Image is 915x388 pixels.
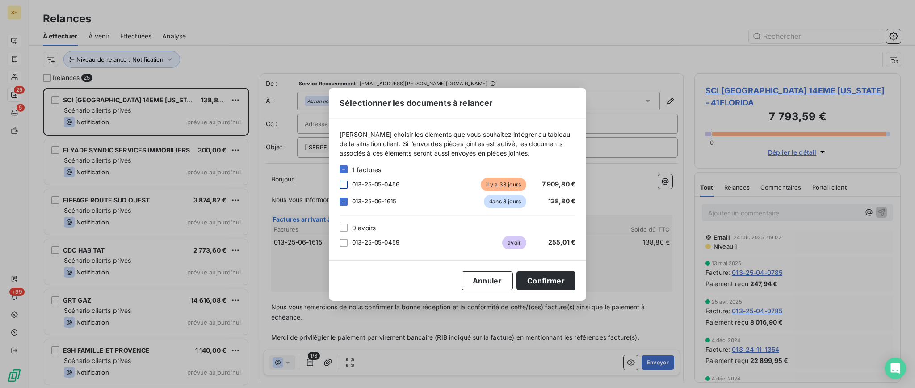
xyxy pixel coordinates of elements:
button: Annuler [462,271,513,290]
span: dans 8 jours [484,195,526,208]
span: 013-25-06-1615 [352,198,396,205]
span: 1 factures [352,165,382,174]
span: 013-25-05-0456 [352,181,399,188]
span: il y a 33 jours [481,178,526,191]
span: 255,01 € [548,238,575,246]
span: 013-25-05-0459 [352,239,399,246]
span: 7 909,80 € [542,180,576,188]
div: Open Intercom Messenger [885,358,906,379]
span: 138,80 € [548,197,575,205]
span: 0 avoirs [352,223,376,232]
span: [PERSON_NAME] choisir les éléments que vous souhaitez intégrer au tableau de la situation client.... [340,130,575,158]
span: Sélectionner les documents à relancer [340,97,493,109]
button: Confirmer [516,271,575,290]
span: avoir [502,236,526,249]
